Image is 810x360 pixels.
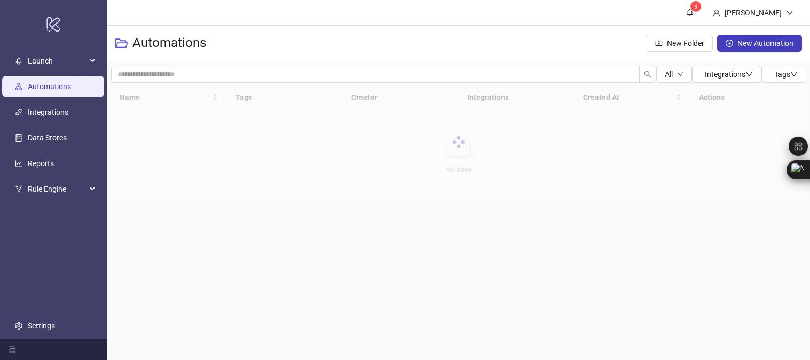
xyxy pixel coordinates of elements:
[28,159,54,168] a: Reports
[692,66,761,83] button: Integrationsdown
[713,9,720,17] span: user
[656,66,692,83] button: Alldown
[28,134,67,142] a: Data Stores
[115,37,128,50] span: folder-open
[15,57,22,65] span: rocket
[737,39,793,48] span: New Automation
[15,185,22,193] span: fork
[720,7,786,19] div: [PERSON_NAME]
[667,39,704,48] span: New Folder
[717,35,802,52] button: New Automation
[694,3,698,10] span: 9
[9,346,16,353] span: menu-fold
[677,71,683,77] span: down
[132,35,206,52] h3: Automations
[28,108,68,116] a: Integrations
[665,70,673,79] span: All
[790,71,798,78] span: down
[761,66,806,83] button: Tagsdown
[28,50,86,72] span: Launch
[28,82,71,91] a: Automations
[647,35,713,52] button: New Folder
[774,70,798,79] span: Tags
[28,322,55,330] a: Settings
[705,70,753,79] span: Integrations
[28,178,86,200] span: Rule Engine
[745,71,753,78] span: down
[786,9,793,17] span: down
[726,40,733,47] span: plus-circle
[686,9,694,16] span: bell
[644,71,651,78] span: search
[655,40,663,47] span: folder-add
[690,1,701,12] sup: 9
